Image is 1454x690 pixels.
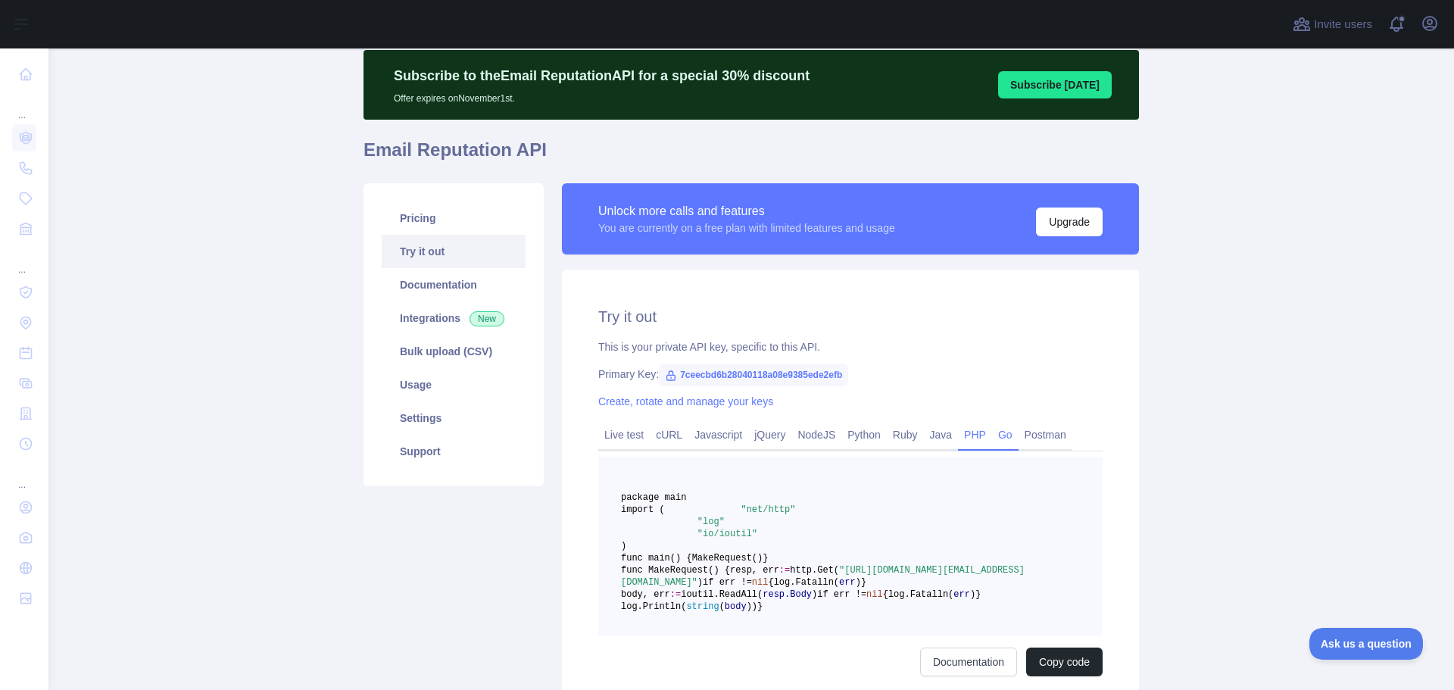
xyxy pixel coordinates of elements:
span: body [725,601,747,612]
span: ioutil.ReadAll( [681,589,763,600]
button: Subscribe [DATE] [998,71,1112,98]
a: Documentation [920,648,1017,676]
div: Unlock more calls and features [598,202,895,220]
span: string [686,601,719,612]
span: ) [812,589,817,600]
a: Create, rotate and manage your keys [598,395,773,407]
span: if err != [817,589,866,600]
h1: Email Reputation API [363,138,1139,174]
div: ... [12,91,36,121]
a: Python [841,423,887,447]
button: Invite users [1290,12,1375,36]
div: Primary Key: [598,367,1103,382]
span: } [861,577,866,588]
span: http.Get( [790,565,839,576]
span: ) [970,589,975,600]
div: ... [12,245,36,276]
span: ) [856,577,861,588]
a: Go [992,423,1019,447]
span: Invite users [1314,16,1372,33]
a: Support [382,435,526,468]
iframe: Toggle Customer Support [1309,628,1424,660]
span: log.Println( [621,601,686,612]
div: This is your private API key, specific to this API. [598,339,1103,354]
a: Live test [598,423,650,447]
span: resp, err [730,565,779,576]
span: log.Fatalln( [774,577,839,588]
span: import ( [621,504,665,515]
p: Offer expires on November 1st. [394,86,810,105]
span: log.Fatalln( [888,589,953,600]
span: } [975,589,981,600]
a: Documentation [382,268,526,301]
span: ) [697,577,703,588]
span: ( [719,601,725,612]
span: nil [866,589,883,600]
span: err [839,577,856,588]
span: resp.Body [763,589,812,600]
span: "io/ioutil" [697,529,757,539]
span: { [768,577,773,588]
a: Integrations New [382,301,526,335]
span: )) [747,601,757,612]
span: := [670,589,681,600]
a: Postman [1019,423,1072,447]
a: cURL [650,423,688,447]
a: Settings [382,401,526,435]
a: Bulk upload (CSV) [382,335,526,368]
a: Ruby [887,423,924,447]
span: } [757,601,763,612]
a: Try it out [382,235,526,268]
div: You are currently on a free plan with limited features and usage [598,220,895,236]
a: PHP [958,423,992,447]
span: 7ceecbd6b28040118a08e9385ede2efb [659,364,848,386]
span: body, err [621,589,670,600]
a: Usage [382,368,526,401]
button: Upgrade [1036,208,1103,236]
a: Pricing [382,201,526,235]
a: NodeJS [791,423,841,447]
span: MakeRequest() [692,553,763,564]
span: "log" [697,517,725,527]
span: package main [621,492,686,503]
span: if err != [703,577,752,588]
a: jQuery [748,423,791,447]
a: Javascript [688,423,748,447]
span: := [779,565,790,576]
span: ) [621,541,626,551]
p: Subscribe to the Email Reputation API for a special 30 % discount [394,65,810,86]
button: Copy code [1026,648,1103,676]
span: New [470,311,504,326]
span: nil [752,577,769,588]
span: "net/http" [741,504,795,515]
span: err [953,589,970,600]
span: func main() { [621,553,692,564]
span: } [763,553,768,564]
div: ... [12,461,36,491]
a: Java [924,423,959,447]
h2: Try it out [598,306,1103,327]
span: func MakeRequest() { [621,565,730,576]
span: { [883,589,888,600]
